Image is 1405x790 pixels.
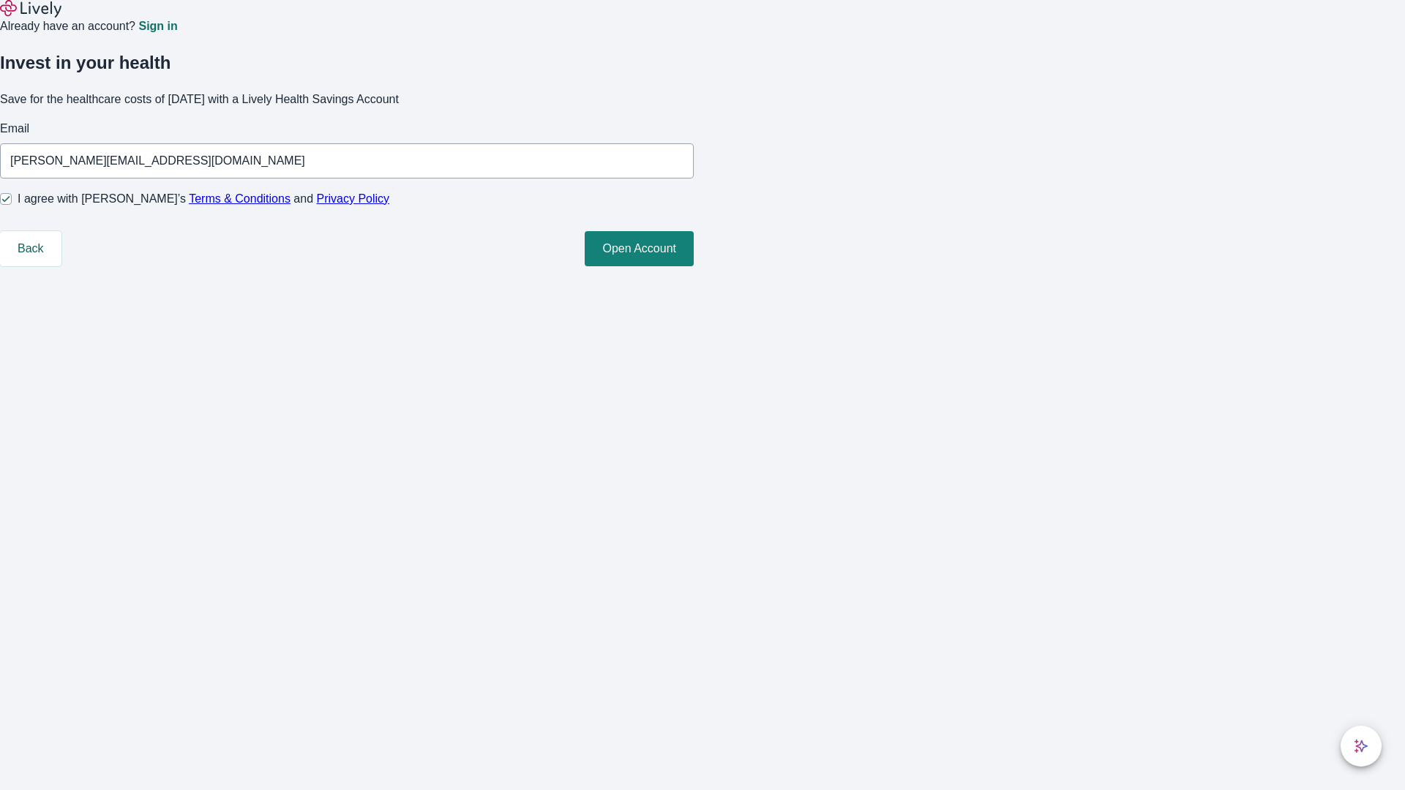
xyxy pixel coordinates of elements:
a: Terms & Conditions [189,192,291,205]
a: Privacy Policy [317,192,390,205]
button: chat [1341,726,1382,767]
a: Sign in [138,20,177,32]
span: I agree with [PERSON_NAME]’s and [18,190,389,208]
svg: Lively AI Assistant [1354,739,1368,753]
button: Open Account [585,231,694,266]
